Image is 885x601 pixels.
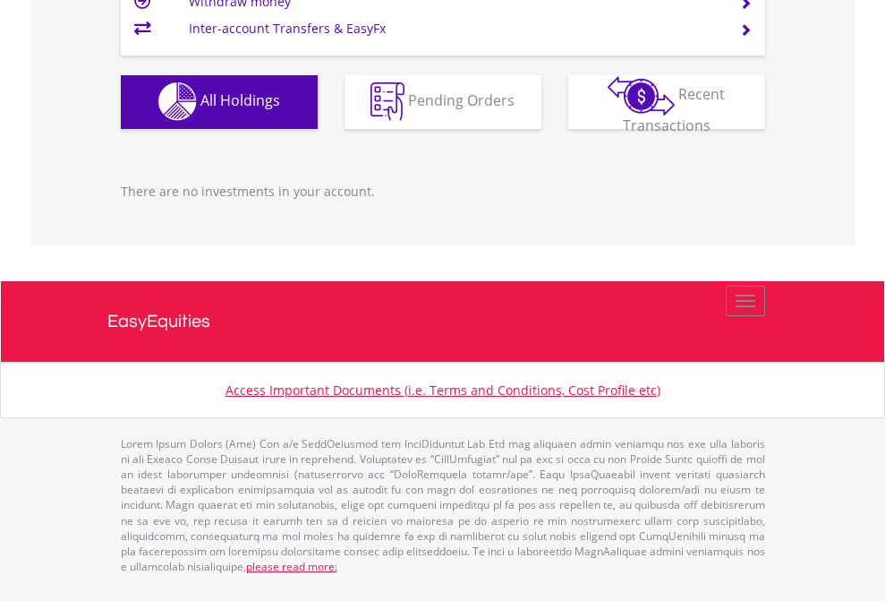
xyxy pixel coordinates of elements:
a: please read more: [246,559,337,574]
span: Pending Orders [408,90,515,110]
button: Pending Orders [345,75,541,129]
p: There are no investments in your account. [121,183,765,201]
button: Recent Transactions [568,75,765,129]
img: transactions-zar-wht.png [608,76,675,116]
img: holdings-wht.png [158,82,197,121]
span: Recent Transactions [623,84,726,135]
a: Access Important Documents (i.e. Terms and Conditions, Cost Profile etc) [226,382,660,399]
a: EasyEquities [107,281,779,362]
p: Lorem Ipsum Dolors (Ame) Con a/e SeddOeiusmod tem InciDiduntut Lab Etd mag aliquaen admin veniamq... [121,436,765,574]
img: pending_instructions-wht.png [370,82,404,121]
button: All Holdings [121,75,318,129]
span: All Holdings [200,90,280,110]
td: Inter-account Transfers & EasyFx [189,15,718,42]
